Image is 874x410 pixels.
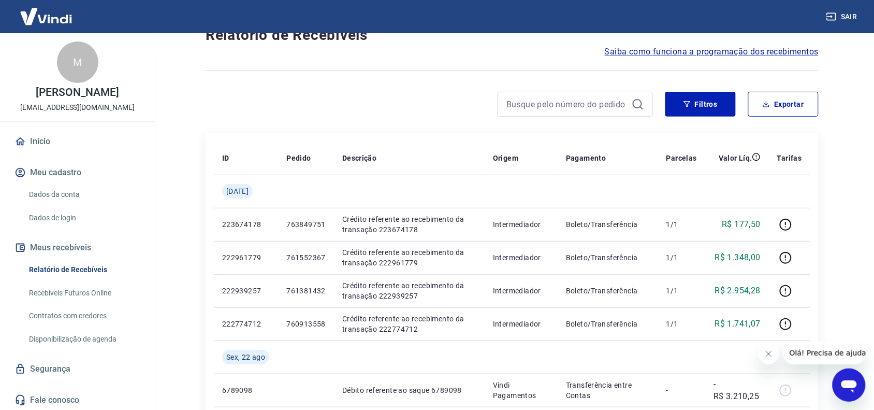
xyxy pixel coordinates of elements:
button: Meus recebíveis [12,236,142,259]
p: 222939257 [222,286,270,296]
a: Dados da conta [25,184,142,205]
p: Boleto/Transferência [566,219,650,230]
p: Crédito referente ao recebimento da transação 222939257 [342,280,476,301]
p: Parcelas [666,153,697,163]
span: Olá! Precisa de ajuda? [6,7,87,16]
p: 1/1 [666,319,697,329]
p: R$ 177,50 [722,218,761,231]
a: Relatório de Recebíveis [25,259,142,280]
p: Tarifas [777,153,802,163]
a: Contratos com credores [25,305,142,327]
p: Crédito referente ao recebimento da transação 222774712 [342,314,476,334]
iframe: Mensagem da empresa [783,342,866,364]
p: 223674178 [222,219,270,230]
p: Valor Líq. [719,153,752,163]
img: Vindi [12,1,80,32]
a: Início [12,130,142,153]
p: Intermediador [493,219,549,230]
p: 6789098 [222,385,270,395]
p: Pedido [286,153,311,163]
p: [EMAIL_ADDRESS][DOMAIN_NAME] [20,102,135,113]
p: ID [222,153,229,163]
iframe: Botão para abrir a janela de mensagens [833,369,866,402]
p: [PERSON_NAME] [36,87,119,98]
p: Origem [493,153,518,163]
p: - [666,385,697,395]
a: Dados de login [25,207,142,229]
p: Transferência entre Contas [566,380,650,401]
p: 1/1 [666,252,697,263]
a: Saiba como funciona a programação dos recebimentos [605,46,819,58]
iframe: Fechar mensagem [759,344,779,364]
button: Exportar [748,92,819,117]
p: Intermediador [493,252,549,263]
p: Débito referente ao saque 6789098 [342,385,476,395]
p: 761381432 [286,286,326,296]
p: R$ 1.348,00 [715,251,761,264]
p: Boleto/Transferência [566,252,650,263]
a: Recebíveis Futuros Online [25,282,142,304]
p: Vindi Pagamentos [493,380,549,401]
span: Sex, 22 ago [226,352,265,362]
p: 1/1 [666,286,697,296]
p: 761552367 [286,252,326,263]
div: M [57,41,98,83]
p: 222774712 [222,319,270,329]
a: Segurança [12,358,142,380]
p: Intermediador [493,286,549,296]
p: 760913558 [286,319,326,329]
p: Intermediador [493,319,549,329]
p: R$ 1.741,07 [715,318,761,330]
p: 222961779 [222,252,270,263]
p: Pagamento [566,153,606,163]
h4: Relatório de Recebíveis [206,25,819,46]
button: Meu cadastro [12,161,142,184]
p: Descrição [342,153,377,163]
p: R$ 2.954,28 [715,285,761,297]
a: Disponibilização de agenda [25,329,142,350]
p: Crédito referente ao recebimento da transação 222961779 [342,247,476,268]
input: Busque pelo número do pedido [506,96,628,112]
button: Filtros [665,92,736,117]
button: Sair [824,7,862,26]
span: [DATE] [226,186,249,196]
p: Boleto/Transferência [566,319,650,329]
p: 763849751 [286,219,326,230]
p: 1/1 [666,219,697,230]
p: Crédito referente ao recebimento da transação 223674178 [342,214,476,235]
p: Boleto/Transferência [566,286,650,296]
p: -R$ 3.210,25 [713,378,761,403]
